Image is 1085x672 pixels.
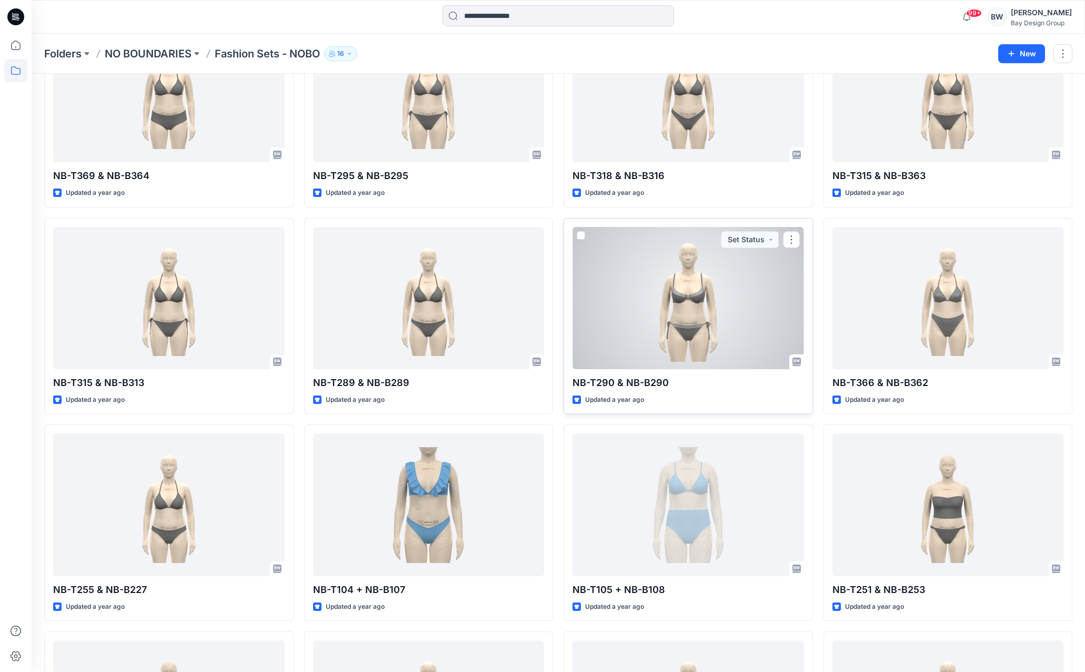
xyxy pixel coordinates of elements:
[313,582,545,597] p: NB-T104 + NB-B107
[337,48,344,60] p: 16
[832,20,1064,162] a: NB-T315 & NB-B363
[326,394,385,406] p: Updated a year ago
[326,601,385,612] p: Updated a year ago
[53,582,285,597] p: NB-T255 & NB-B227
[966,9,982,17] span: 99+
[53,169,285,183] p: NB-T369 & NB-B364
[572,375,804,390] p: NB-T290 & NB-B290
[832,582,1064,597] p: NB-T251 & NB-B253
[44,46,82,61] a: Folders
[313,20,545,162] a: NB-T295 & NB-B295
[324,46,357,61] button: 16
[572,582,804,597] p: NB-T105 + NB-B108
[845,394,904,406] p: Updated a year ago
[585,394,644,406] p: Updated a year ago
[832,433,1064,576] a: NB-T251 & NB-B253
[845,187,904,199] p: Updated a year ago
[1011,6,1072,19] div: [PERSON_NAME]
[988,7,1007,26] div: BW
[832,375,1064,390] p: NB-T366 & NB-B362
[572,227,804,369] a: NB-T290 & NB-B290
[105,46,192,61] a: NO BOUNDARIES
[215,46,320,61] p: Fashion Sets - NOBO
[313,169,545,183] p: NB-T295 & NB-B295
[572,169,804,183] p: NB-T318 & NB-B316
[585,601,644,612] p: Updated a year ago
[313,375,545,390] p: NB-T289 & NB-B289
[832,169,1064,183] p: NB-T315 & NB-B363
[845,601,904,612] p: Updated a year ago
[53,20,285,162] a: NB-T369 & NB-B364
[998,44,1045,63] button: New
[66,601,125,612] p: Updated a year ago
[66,394,125,406] p: Updated a year ago
[53,433,285,576] a: NB-T255 & NB-B227
[832,227,1064,369] a: NB-T366 & NB-B362
[313,433,545,576] a: NB-T104 + NB-B107
[572,433,804,576] a: NB-T105 + NB-B108
[572,20,804,162] a: NB-T318 & NB-B316
[53,227,285,369] a: NB-T315 & NB-B313
[53,375,285,390] p: NB-T315 & NB-B313
[66,187,125,199] p: Updated a year ago
[313,227,545,369] a: NB-T289 & NB-B289
[326,187,385,199] p: Updated a year ago
[585,187,644,199] p: Updated a year ago
[1011,19,1072,27] div: Bay Design Group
